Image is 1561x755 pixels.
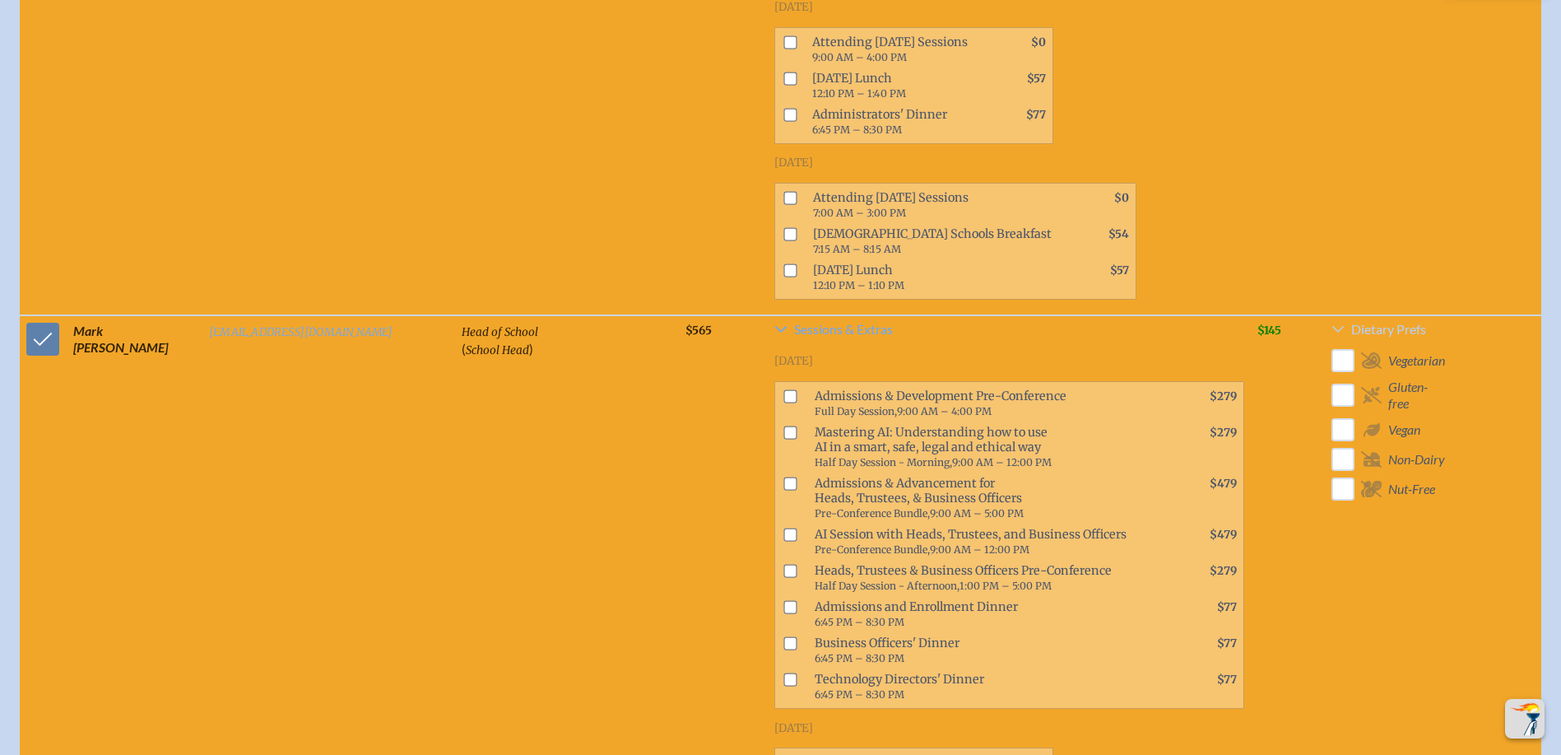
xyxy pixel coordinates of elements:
[808,473,1171,524] span: Admissions & Advancement for Heads, Trustees, & Business Officers
[774,721,813,735] span: [DATE]
[1505,699,1545,739] button: Scroll Top
[815,405,897,417] span: Full Day Session,
[815,580,959,592] span: Half Day Session - Afternoon,
[815,507,930,520] span: Pre-Conference Bundle,
[1217,600,1237,614] span: $77
[1210,564,1237,578] span: $279
[952,456,1052,468] span: 9:00 AM – 12:00 PM
[806,259,1063,296] span: [DATE] Lunch
[808,524,1171,560] span: AI Session with Heads, Trustees, and Business Officers
[462,341,466,357] span: (
[1388,451,1445,468] span: Non-Dairy
[815,456,952,468] span: Half Day Session - Morning,
[959,580,1052,592] span: 1:00 PM – 5:00 PM
[685,324,712,338] span: $565
[815,616,904,628] span: 6:45 PM – 8:30 PM
[774,323,1244,343] a: Sessions & Extras
[808,385,1171,422] span: Admissions & Development Pre-Conference
[794,323,893,336] span: Sessions & Extras
[806,104,981,140] span: Administrators' Dinner
[1331,323,1447,343] a: Dietary Prefs
[812,124,902,136] span: 6:45 PM – 8:30 PM
[815,652,904,664] span: 6:45 PM – 8:30 PM
[1026,108,1046,122] span: $77
[1257,324,1281,338] span: $145
[1027,72,1046,86] span: $57
[813,207,906,219] span: 7:00 AM – 3:00 PM
[774,354,813,368] span: [DATE]
[1210,528,1237,542] span: $479
[1110,263,1129,277] span: $57
[774,156,813,170] span: [DATE]
[1217,636,1237,650] span: $77
[462,325,538,339] span: Head of School
[1388,379,1447,412] span: Gluten-free
[813,279,904,291] span: 12:10 PM – 1:10 PM
[1210,477,1237,491] span: $479
[1210,389,1237,403] span: $279
[1388,352,1445,369] span: Vegetarian
[1508,702,1541,735] img: To the top
[813,243,901,255] span: 7:15 AM – 8:15 AM
[808,422,1171,473] span: Mastering AI: Understanding how to use AI in a smart, safe, legal and ethical way
[812,87,906,100] span: 12:10 PM – 1:40 PM
[1217,673,1237,687] span: $77
[930,543,1029,556] span: 9:00 AM – 12:00 PM
[808,596,1171,632] span: Admissions and Enrollment Dinner
[1031,35,1046,49] span: $0
[806,223,1063,259] span: [DEMOGRAPHIC_DATA] Schools Breakfast
[808,560,1171,596] span: Heads, Trustees & Business Officers Pre-Conference
[897,405,992,417] span: 9:00 AM – 4:00 PM
[815,543,930,556] span: Pre-Conference Bundle,
[1388,422,1420,438] span: Vegan
[1388,481,1435,497] span: Nut-Free
[1210,426,1237,440] span: $279
[1108,227,1129,241] span: $54
[812,51,907,63] span: 9:00 AM – 4:00 PM
[529,341,533,357] span: )
[806,187,1063,223] span: Attending [DATE] Sessions
[808,669,1171,705] span: Technology Directors' Dinner
[808,632,1171,669] span: Business Officers' Dinner
[930,507,1024,520] span: 9:00 AM – 5:00 PM
[1114,191,1129,205] span: $0
[815,688,904,701] span: 6:45 PM – 8:30 PM
[209,325,393,339] a: [EMAIL_ADDRESS][DOMAIN_NAME]
[806,68,981,104] span: [DATE] Lunch
[806,31,981,68] span: Attending [DATE] Sessions
[1331,343,1447,507] div: Dietary Prefs
[466,343,529,357] span: School Head
[1351,323,1426,336] span: Dietary Prefs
